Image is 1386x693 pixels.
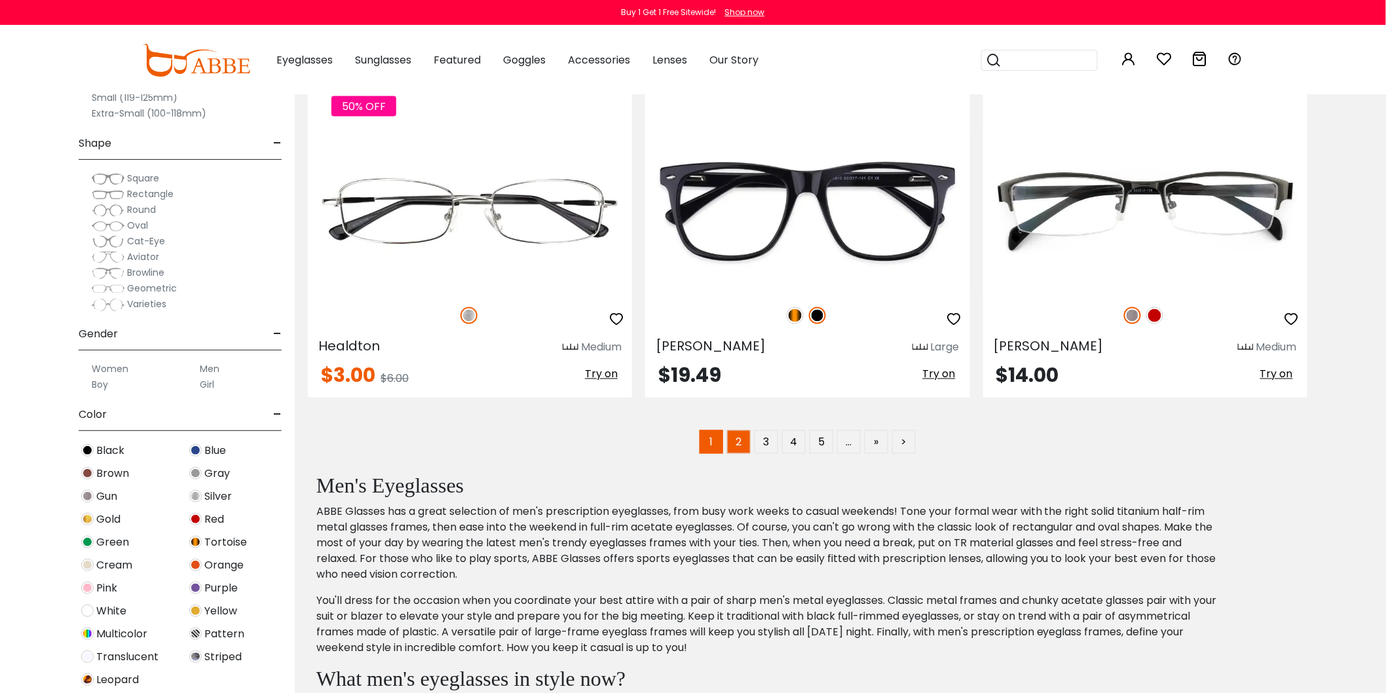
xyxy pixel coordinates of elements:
[837,430,861,454] span: …
[658,362,721,390] span: $19.49
[810,430,833,454] a: 5
[656,337,766,356] span: [PERSON_NAME]
[1256,340,1297,356] div: Medium
[92,251,124,264] img: Aviator.png
[189,536,202,548] img: Tortoise
[503,52,546,67] span: Goggles
[96,603,126,619] span: White
[204,534,247,550] span: Tortoise
[81,559,94,571] img: Cream
[204,466,230,481] span: Gray
[273,399,282,430] span: -
[787,307,804,324] img: Tortoise
[316,593,1220,656] p: You'll dress for the occasion when you coordinate your best attire with a pair of sharp men's met...
[725,7,765,18] div: Shop now
[81,444,94,457] img: Black
[622,7,717,18] div: Buy 1 Get 1 Free Sitewide!
[1124,307,1141,324] img: Gun
[983,131,1307,293] img: Gun Riley - Metal ,Adjust Nose Pads
[581,366,622,383] button: Try on
[316,474,1220,498] h2: Men's Eyeglasses
[81,605,94,617] img: White
[127,234,165,248] span: Cat-Eye
[189,650,202,663] img: Striped
[809,307,826,324] img: Black
[79,399,107,430] span: Color
[204,603,237,619] span: Yellow
[316,504,1220,583] p: ABBE Glasses has a great selection of men's prescription eyeglasses, from busy work weeks to casu...
[700,430,723,454] span: 1
[923,367,956,382] span: Try on
[127,203,156,216] span: Round
[92,219,124,233] img: Oval.png
[204,489,232,504] span: Silver
[92,172,124,185] img: Square.png
[308,131,632,293] img: Silver Healdton - Metal ,Adjust Nose Pads
[563,343,578,353] img: size ruler
[189,490,202,502] img: Silver
[1238,343,1254,353] img: size ruler
[996,362,1059,390] span: $14.00
[355,52,411,67] span: Sunglasses
[919,366,960,383] button: Try on
[755,430,778,454] a: 3
[96,580,117,596] span: Pink
[782,430,806,454] a: 4
[189,582,202,594] img: Purple
[204,649,242,665] span: Striped
[127,297,166,310] span: Varieties
[96,534,129,550] span: Green
[81,582,94,594] img: Pink
[127,250,159,263] span: Aviator
[189,513,202,525] img: Red
[81,513,94,525] img: Gold
[727,430,751,454] a: 2
[92,235,124,248] img: Cat-Eye.png
[81,627,94,640] img: Multicolor
[92,377,108,392] label: Boy
[204,512,224,527] span: Red
[200,377,214,392] label: Girl
[273,318,282,350] span: -
[381,371,409,386] span: $6.00
[81,536,94,548] img: Green
[912,343,928,353] img: size ruler
[273,128,282,159] span: -
[189,467,202,479] img: Gray
[81,650,94,663] img: Translucent
[931,340,960,356] div: Large
[316,667,1220,692] h2: What men's eyeglasses in style now?
[200,361,219,377] label: Men
[96,443,124,459] span: Black
[127,219,148,232] span: Oval
[865,430,888,454] a: »
[92,298,124,312] img: Varieties.png
[568,52,630,67] span: Accessories
[79,318,118,350] span: Gender
[276,52,333,67] span: Eyeglasses
[127,187,174,200] span: Rectangle
[92,188,124,201] img: Rectangle.png
[719,7,765,18] a: Shop now
[994,337,1104,356] span: [PERSON_NAME]
[1256,366,1297,383] button: Try on
[79,128,111,159] span: Shape
[189,559,202,571] img: Orange
[92,204,124,217] img: Round.png
[585,367,618,382] span: Try on
[652,52,687,67] span: Lenses
[189,605,202,617] img: Yellow
[127,266,164,279] span: Browline
[645,131,969,293] img: Black Montalvo - Acetate ,Universal Bridge Fit
[892,430,916,454] a: >
[81,467,94,479] img: Brown
[204,557,244,573] span: Orange
[189,444,202,457] img: Blue
[92,282,124,295] img: Geometric.png
[127,282,177,295] span: Geometric
[143,44,250,77] img: abbeglasses.com
[204,443,226,459] span: Blue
